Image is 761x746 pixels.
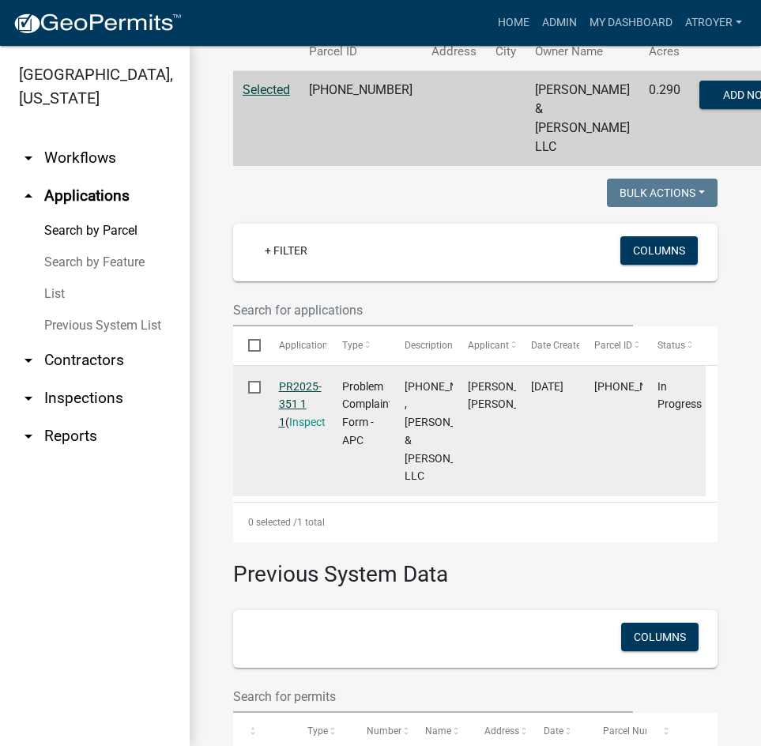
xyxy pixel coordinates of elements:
span: In Progress [657,380,702,411]
span: Lee Ann Taylor [468,380,552,411]
div: 1 total [233,503,718,542]
a: Home [492,8,536,38]
a: + Filter [252,236,320,265]
th: Owner Name [526,33,639,70]
div: ( ) [279,378,312,431]
a: My Dashboard [583,8,679,38]
button: Bulk Actions [607,179,718,207]
span: Type [307,725,328,737]
span: Number [367,725,401,737]
i: arrow_drop_down [19,351,38,370]
span: Date Created [531,340,586,351]
datatable-header-cell: Date Created [516,326,579,364]
datatable-header-cell: Status [642,326,706,364]
span: 10/03/2025 [531,380,563,393]
a: PR2025-351 1 1 [279,380,322,429]
i: arrow_drop_down [19,427,38,446]
datatable-header-cell: Select [233,326,263,364]
datatable-header-cell: Type [326,326,390,364]
input: Search for applications [233,294,633,326]
a: Inspections [289,416,346,428]
span: Name [425,725,451,737]
td: [PHONE_NUMBER] [300,71,422,167]
i: arrow_drop_up [19,186,38,205]
span: Problem Complaint Form - APC [342,380,393,446]
a: Selected [243,82,290,97]
span: 0 selected / [248,517,297,528]
span: Address [484,725,519,737]
span: 012-060-045, , Kyle & Mario LLC [405,380,500,483]
a: atroyer [679,8,748,38]
span: Description [405,340,453,351]
i: arrow_drop_down [19,389,38,408]
span: Parcel ID [594,340,632,351]
span: Type [342,340,363,351]
th: Parcel ID [300,33,422,70]
datatable-header-cell: Description [390,326,453,364]
button: Columns [621,623,699,651]
h3: Previous System Data [233,542,718,591]
button: Columns [620,236,698,265]
a: Admin [536,8,583,38]
span: Date [544,725,563,737]
th: Address [422,33,486,70]
td: [PERSON_NAME] & [PERSON_NAME] LLC [526,71,639,167]
span: Applicant [468,340,509,351]
datatable-header-cell: Application Number [263,326,326,364]
th: City [486,33,526,70]
span: Status [657,340,685,351]
span: Parcel Number [603,725,667,737]
datatable-header-cell: Applicant [453,326,516,364]
input: Search for permits [233,680,633,713]
datatable-header-cell: Parcel ID [579,326,642,364]
span: 012-060-045 [594,380,688,393]
td: 0.290 [639,71,690,167]
i: arrow_drop_down [19,149,38,168]
span: Application Number [279,340,365,351]
th: Acres [639,33,690,70]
